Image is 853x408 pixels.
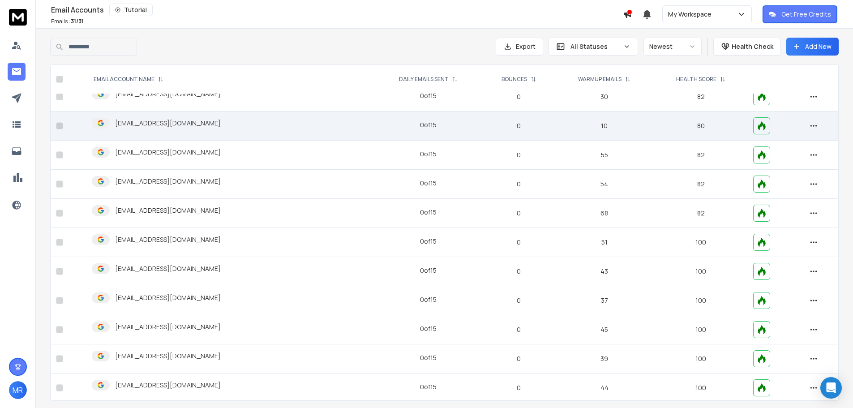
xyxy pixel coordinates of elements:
[9,381,27,399] button: MR
[420,237,437,246] div: 0 of 15
[643,38,702,56] button: Newest
[555,344,654,374] td: 39
[488,92,550,101] p: 0
[786,38,839,56] button: Add New
[488,209,550,218] p: 0
[668,10,715,19] p: My Workspace
[420,382,437,391] div: 0 of 15
[51,18,84,25] p: Emails :
[109,4,153,16] button: Tutorial
[115,90,221,99] p: [EMAIL_ADDRESS][DOMAIN_NAME]
[420,266,437,275] div: 0 of 15
[555,112,654,141] td: 10
[115,148,221,157] p: [EMAIL_ADDRESS][DOMAIN_NAME]
[654,141,748,170] td: 82
[654,374,748,403] td: 100
[115,206,221,215] p: [EMAIL_ADDRESS][DOMAIN_NAME]
[115,235,221,244] p: [EMAIL_ADDRESS][DOMAIN_NAME]
[488,296,550,305] p: 0
[502,76,527,83] p: BOUNCES
[115,177,221,186] p: [EMAIL_ADDRESS][DOMAIN_NAME]
[420,91,437,100] div: 0 of 15
[420,353,437,362] div: 0 of 15
[570,42,620,51] p: All Statuses
[676,76,716,83] p: HEALTH SCORE
[488,180,550,189] p: 0
[115,381,221,390] p: [EMAIL_ADDRESS][DOMAIN_NAME]
[763,5,837,23] button: Get Free Credits
[732,42,773,51] p: Health Check
[654,315,748,344] td: 100
[71,17,84,25] span: 31 / 31
[115,264,221,273] p: [EMAIL_ADDRESS][DOMAIN_NAME]
[399,76,449,83] p: DAILY EMAILS SENT
[488,121,550,130] p: 0
[555,170,654,199] td: 54
[654,112,748,141] td: 80
[555,141,654,170] td: 55
[654,344,748,374] td: 100
[578,76,622,83] p: WARMUP EMAILS
[420,208,437,217] div: 0 of 15
[115,352,221,361] p: [EMAIL_ADDRESS][DOMAIN_NAME]
[654,170,748,199] td: 82
[654,228,748,257] td: 100
[488,325,550,334] p: 0
[115,293,221,302] p: [EMAIL_ADDRESS][DOMAIN_NAME]
[488,150,550,159] p: 0
[420,150,437,159] div: 0 of 15
[555,199,654,228] td: 68
[115,119,221,128] p: [EMAIL_ADDRESS][DOMAIN_NAME]
[555,374,654,403] td: 44
[654,199,748,228] td: 82
[555,228,654,257] td: 51
[820,377,842,399] div: Open Intercom Messenger
[654,257,748,286] td: 100
[420,179,437,188] div: 0 of 15
[488,383,550,392] p: 0
[555,286,654,315] td: 37
[713,38,781,56] button: Health Check
[94,76,163,83] div: EMAIL ACCOUNT NAME
[555,82,654,112] td: 30
[420,295,437,304] div: 0 of 15
[51,4,623,16] div: Email Accounts
[420,120,437,129] div: 0 of 15
[115,322,221,331] p: [EMAIL_ADDRESS][DOMAIN_NAME]
[488,267,550,276] p: 0
[420,324,437,333] div: 0 of 15
[488,354,550,363] p: 0
[781,10,831,19] p: Get Free Credits
[555,315,654,344] td: 45
[654,82,748,112] td: 82
[496,38,543,56] button: Export
[654,286,748,315] td: 100
[488,238,550,247] p: 0
[555,257,654,286] td: 43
